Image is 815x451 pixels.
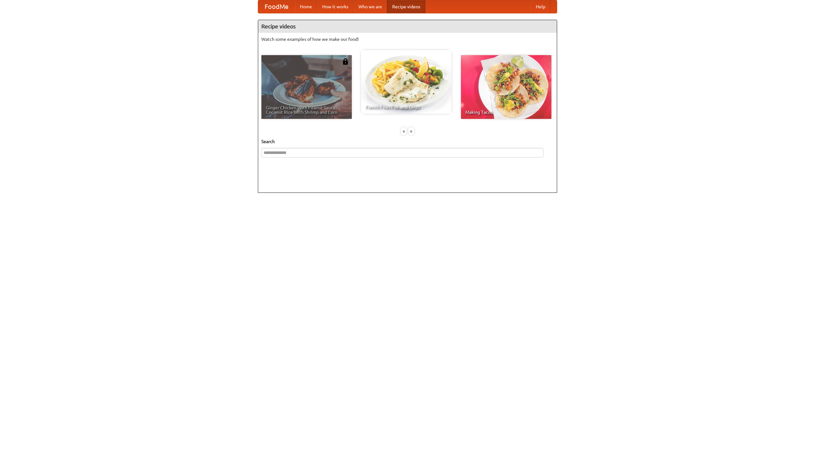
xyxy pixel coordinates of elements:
span: French Fries Fish and Chips [365,105,447,109]
p: Watch some examples of how we make our food! [261,36,554,42]
h5: Search [261,138,554,145]
a: Help [531,0,550,13]
img: 483408.png [342,58,349,65]
a: FoodMe [258,0,295,13]
a: How it works [317,0,353,13]
h4: Recipe videos [258,20,557,33]
span: Making Tacos [465,110,547,114]
a: French Fries Fish and Chips [361,50,451,114]
a: Recipe videos [387,0,425,13]
a: Making Tacos [461,55,551,119]
a: Home [295,0,317,13]
a: Who we are [353,0,387,13]
div: « [401,127,407,135]
div: » [408,127,414,135]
